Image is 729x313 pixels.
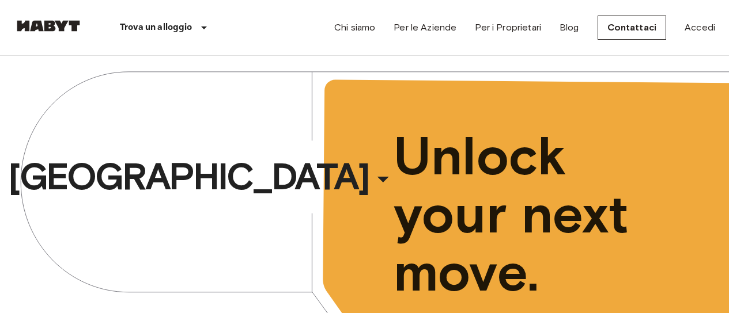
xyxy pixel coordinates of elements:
a: Contattaci [598,16,667,40]
a: Blog [560,21,579,35]
p: Trova un alloggio [120,21,192,35]
a: Per i Proprietari [475,21,541,35]
a: Per le Aziende [394,21,456,35]
a: Chi siamo [334,21,375,35]
a: Accedi [685,21,715,35]
button: [GEOGRAPHIC_DATA] [3,150,401,203]
img: Habyt [14,20,83,32]
span: [GEOGRAPHIC_DATA] [8,154,369,200]
span: Unlock your next move. [394,127,685,302]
